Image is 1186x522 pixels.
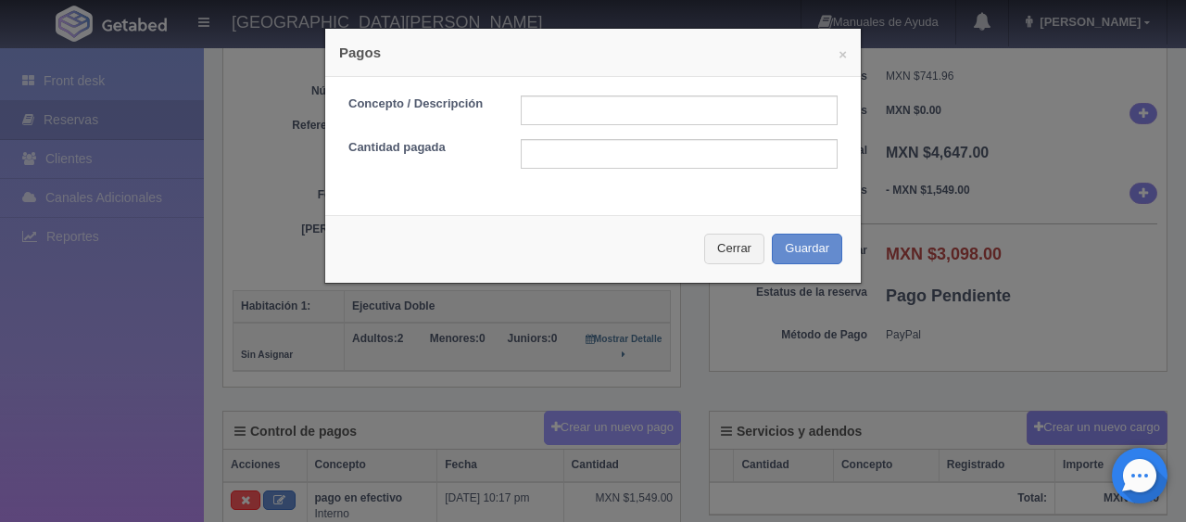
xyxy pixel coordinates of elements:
button: Cerrar [704,234,764,264]
label: Concepto / Descripción [334,95,507,113]
h4: Pagos [339,43,847,62]
button: × [839,47,847,61]
button: Guardar [772,234,842,264]
label: Cantidad pagada [334,139,507,157]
